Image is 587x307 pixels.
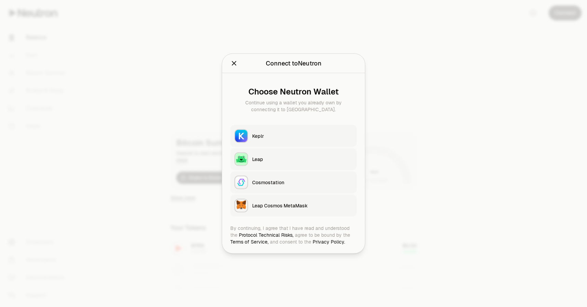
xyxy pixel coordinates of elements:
[252,133,353,140] div: Keplr
[239,232,293,238] a: Protocol Technical Risks,
[313,239,345,245] a: Privacy Policy.
[230,195,357,217] button: Leap Cosmos MetaMaskLeap Cosmos MetaMask
[230,125,357,147] button: KeplrKeplr
[230,148,357,170] button: LeapLeap
[252,179,353,186] div: Cosmostation
[230,239,269,245] a: Terms of Service,
[252,156,353,163] div: Leap
[266,59,322,68] div: Connect to Neutron
[235,130,247,142] img: Keplr
[230,59,238,68] button: Close
[230,225,357,245] div: By continuing, I agree that I have read and understood the agree to be bound by the and consent t...
[230,172,357,193] button: CosmostationCosmostation
[235,176,247,189] img: Cosmostation
[252,202,353,209] div: Leap Cosmos MetaMask
[236,99,351,113] div: Continue using a wallet you already own by connecting it to [GEOGRAPHIC_DATA].
[236,87,351,97] div: Choose Neutron Wallet
[235,153,247,165] img: Leap
[235,200,247,212] img: Leap Cosmos MetaMask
